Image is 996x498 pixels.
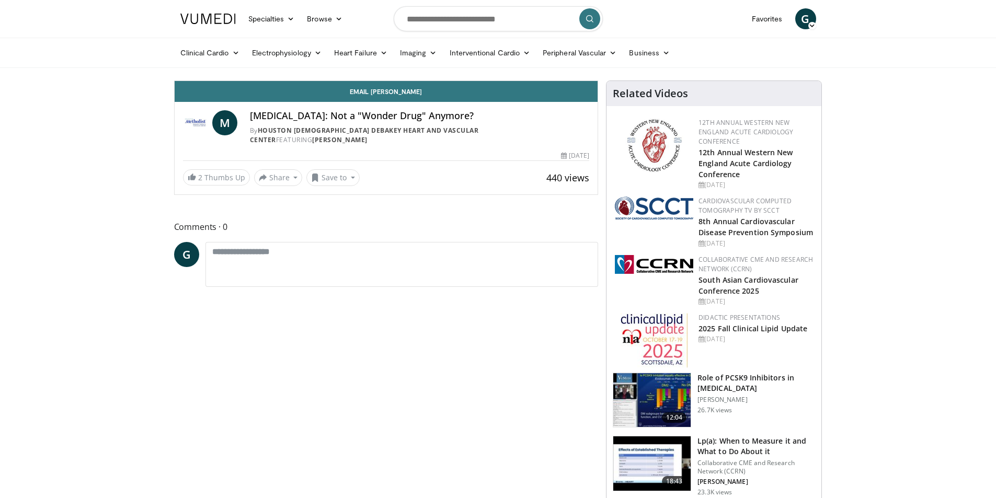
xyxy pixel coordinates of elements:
[697,459,815,476] p: Collaborative CME and Research Network (CCRN)
[174,42,246,63] a: Clinical Cardio
[699,216,813,237] a: 8th Annual Cardiovascular Disease Prevention Symposium
[625,118,683,173] img: 0954f259-7907-4053-a817-32a96463ecc8.png.150x105_q85_autocrop_double_scale_upscale_version-0.2.png
[183,169,250,186] a: 2 Thumbs Up
[699,313,813,322] div: Didactic Presentations
[212,110,237,135] a: M
[561,151,589,160] div: [DATE]
[699,334,813,344] div: [DATE]
[697,406,732,414] p: 26.7K views
[175,81,598,102] a: Email [PERSON_NAME]
[242,8,301,29] a: Specialties
[795,8,816,29] a: G
[699,297,813,306] div: [DATE]
[613,373,691,427] img: 3346fd73-c5f9-4d1f-bb16-7b1903aae427.150x105_q85_crop-smart_upscale.jpg
[174,242,199,267] a: G
[250,110,590,122] h4: [MEDICAL_DATA]: Not a "Wonder Drug" Anymore?
[623,42,676,63] a: Business
[174,220,599,234] span: Comments 0
[183,110,208,135] img: Houston Methodist DeBakey Heart and Vascular Center
[699,147,793,179] a: 12th Annual Western New England Acute Cardiology Conference
[301,8,349,29] a: Browse
[394,42,443,63] a: Imaging
[615,196,693,219] img: 51a70120-4f25-49cc-93a4-67582377e75f.png.150x105_q85_autocrop_double_scale_upscale_version-0.2.png
[699,180,813,190] div: [DATE]
[662,412,687,423] span: 12:04
[746,8,789,29] a: Favorites
[697,436,815,457] h3: Lp(a): When to Measure it and What to Do About it
[699,275,798,296] a: South Asian Cardiovascular Conference 2025
[699,239,813,248] div: [DATE]
[662,476,687,487] span: 18:43
[699,118,793,146] a: 12th Annual Western New England Acute Cardiology Conference
[394,6,603,31] input: Search topics, interventions
[699,255,813,273] a: Collaborative CME and Research Network (CCRN)
[198,172,202,182] span: 2
[250,126,479,144] a: Houston [DEMOGRAPHIC_DATA] DeBakey Heart and Vascular Center
[615,255,693,274] img: a04ee3ba-8487-4636-b0fb-5e8d268f3737.png.150x105_q85_autocrop_double_scale_upscale_version-0.2.png
[697,488,732,496] p: 23.3K views
[613,87,688,100] h4: Related Videos
[246,42,328,63] a: Electrophysiology
[613,436,691,491] img: 7a20132b-96bf-405a-bedd-783937203c38.150x105_q85_crop-smart_upscale.jpg
[697,478,815,486] p: [PERSON_NAME]
[697,396,815,404] p: [PERSON_NAME]
[546,171,589,184] span: 440 views
[613,373,815,428] a: 12:04 Role of PCSK9 Inhibitors in [MEDICAL_DATA] [PERSON_NAME] 26.7K views
[697,373,815,393] h3: Role of PCSK9 Inhibitors in [MEDICAL_DATA]
[250,126,590,145] div: By FEATURING
[180,14,236,24] img: VuMedi Logo
[328,42,394,63] a: Heart Failure
[254,169,303,186] button: Share
[443,42,537,63] a: Interventional Cardio
[613,436,815,496] a: 18:43 Lp(a): When to Measure it and What to Do About it Collaborative CME and Research Network (C...
[621,313,688,368] img: d65bce67-f81a-47c5-b47d-7b8806b59ca8.jpg.150x105_q85_autocrop_double_scale_upscale_version-0.2.jpg
[312,135,368,144] a: [PERSON_NAME]
[699,323,807,333] a: 2025 Fall Clinical Lipid Update
[536,42,623,63] a: Peripheral Vascular
[306,169,360,186] button: Save to
[699,196,792,215] a: Cardiovascular Computed Tomography TV by SCCT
